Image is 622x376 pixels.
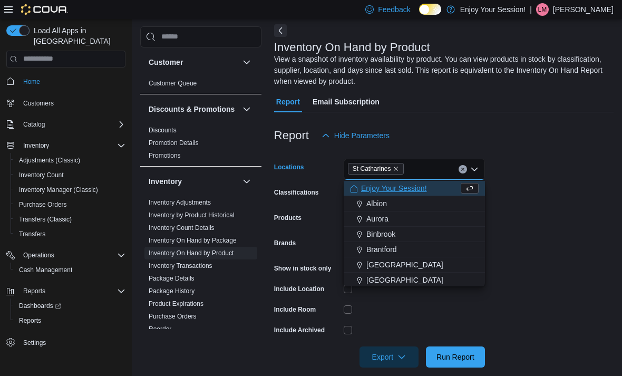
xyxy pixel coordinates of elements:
[240,103,253,115] button: Discounts & Promotions
[15,213,76,226] a: Transfers (Classic)
[470,165,479,173] button: Close list of options
[366,214,388,224] span: Aurora
[460,3,526,16] p: Enjoy Your Session!
[19,249,59,262] button: Operations
[19,200,67,209] span: Purchase Orders
[334,130,390,141] span: Hide Parameters
[274,24,287,37] button: Next
[149,300,203,307] a: Product Expirations
[15,213,125,226] span: Transfers (Classic)
[2,117,130,132] button: Catalog
[15,169,68,181] a: Inventory Count
[149,152,181,159] a: Promotions
[2,284,130,298] button: Reports
[30,25,125,46] span: Load All Apps in [GEOGRAPHIC_DATA]
[19,266,72,274] span: Cash Management
[23,99,54,108] span: Customers
[553,3,614,16] p: [PERSON_NAME]
[15,184,102,196] a: Inventory Manager (Classic)
[19,215,72,224] span: Transfers (Classic)
[23,141,49,150] span: Inventory
[140,124,261,166] div: Discounts & Promotions
[11,153,130,168] button: Adjustments (Classic)
[23,251,54,259] span: Operations
[2,138,130,153] button: Inventory
[274,129,309,142] h3: Report
[11,212,130,227] button: Transfers (Classic)
[19,139,125,152] span: Inventory
[359,346,419,368] button: Export
[23,78,40,86] span: Home
[140,77,261,94] div: Customer
[19,75,44,88] a: Home
[11,263,130,277] button: Cash Management
[11,298,130,313] a: Dashboards
[149,287,195,295] a: Package History
[149,224,215,232] a: Inventory Count Details
[19,118,125,131] span: Catalog
[530,3,532,16] p: |
[393,166,399,172] button: Remove St Catharines from selection in this group
[19,97,58,110] a: Customers
[149,104,235,114] h3: Discounts & Promotions
[149,249,234,257] a: Inventory On Hand by Product
[344,181,485,196] button: Enjoy Your Session!
[19,316,41,325] span: Reports
[23,120,45,129] span: Catalog
[2,95,130,111] button: Customers
[11,182,130,197] button: Inventory Manager (Classic)
[344,273,485,288] button: [GEOGRAPHIC_DATA]
[274,54,608,87] div: View a snapshot of inventory availability by product. You can view products in stock by classific...
[366,346,412,368] span: Export
[23,339,46,347] span: Settings
[19,335,125,349] span: Settings
[19,336,50,349] a: Settings
[419,4,441,15] input: Dark Mode
[149,139,199,147] a: Promotion Details
[366,244,397,255] span: Brantford
[23,287,45,295] span: Reports
[149,313,197,320] a: Purchase Orders
[149,57,183,68] h3: Customer
[15,228,125,240] span: Transfers
[21,4,68,15] img: Cova
[19,302,61,310] span: Dashboards
[19,118,49,131] button: Catalog
[149,57,238,68] button: Customer
[344,257,485,273] button: [GEOGRAPHIC_DATA]
[149,275,195,282] a: Package Details
[149,262,212,269] a: Inventory Transactions
[426,346,485,368] button: Run Report
[15,264,76,276] a: Cash Management
[15,198,71,211] a: Purchase Orders
[274,239,296,247] label: Brands
[149,104,238,114] button: Discounts & Promotions
[149,325,171,333] a: Reorder
[149,127,177,134] a: Discounts
[15,154,125,167] span: Adjustments (Classic)
[15,228,50,240] a: Transfers
[15,300,125,312] span: Dashboards
[15,314,125,327] span: Reports
[274,188,319,197] label: Classifications
[11,227,130,242] button: Transfers
[344,211,485,227] button: Aurora
[15,169,125,181] span: Inventory Count
[348,163,404,175] span: St Catharines
[274,163,304,171] label: Locations
[274,264,332,273] label: Show in stock only
[366,229,395,239] span: Binbrook
[436,352,474,362] span: Run Report
[344,227,485,242] button: Binbrook
[2,248,130,263] button: Operations
[11,313,130,328] button: Reports
[538,3,547,16] span: LM
[19,97,125,110] span: Customers
[240,175,253,188] button: Inventory
[353,163,391,174] span: St Catharines
[2,74,130,89] button: Home
[274,305,316,314] label: Include Room
[19,156,80,165] span: Adjustments (Classic)
[19,249,125,262] span: Operations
